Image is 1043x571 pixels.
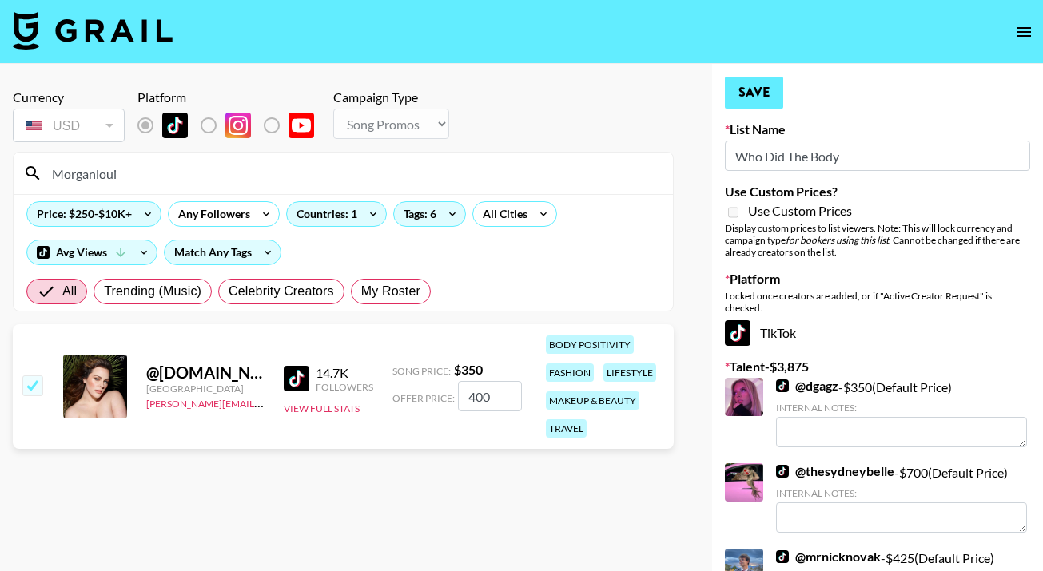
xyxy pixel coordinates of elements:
[725,121,1030,137] label: List Name
[776,379,789,392] img: TikTok
[394,202,465,226] div: Tags: 6
[1008,16,1040,48] button: open drawer
[473,202,531,226] div: All Cities
[16,112,121,140] div: USD
[776,463,894,479] a: @thesydneybelle
[316,365,373,381] div: 14.7K
[361,282,420,301] span: My Roster
[776,465,789,478] img: TikTok
[603,363,656,382] div: lifestyle
[776,402,1027,414] div: Internal Notes:
[27,240,157,264] div: Avg Views
[725,290,1030,314] div: Locked once creators are added, or if "Active Creator Request" is checked.
[725,77,783,109] button: Save
[725,320,750,346] img: TikTok
[13,105,125,145] div: Remove selected talent to change your currency
[13,11,173,50] img: Grail Talent
[137,109,327,142] div: List locked to TikTok.
[546,335,634,354] div: body positivity
[725,184,1030,200] label: Use Custom Prices?
[458,381,522,411] input: 350
[104,282,201,301] span: Trending (Music)
[287,202,386,226] div: Countries: 1
[776,549,881,565] a: @mrnicknovak
[146,363,265,383] div: @ [DOMAIN_NAME]
[42,161,663,186] input: Search by User Name
[546,391,639,410] div: makeup & beauty
[454,362,483,377] strong: $ 350
[776,487,1027,499] div: Internal Notes:
[725,271,1030,287] label: Platform
[62,282,77,301] span: All
[284,402,360,414] button: View Full Stats
[284,366,309,391] img: TikTok
[162,113,188,138] img: TikTok
[333,89,449,105] div: Campaign Type
[776,550,789,563] img: TikTok
[776,378,838,394] a: @dgagz
[225,113,251,138] img: Instagram
[316,381,373,393] div: Followers
[725,359,1030,375] label: Talent - $ 3,875
[725,222,1030,258] div: Display custom prices to list viewers. Note: This will lock currency and campaign type . Cannot b...
[748,203,852,219] span: Use Custom Prices
[165,240,281,264] div: Match Any Tags
[13,89,125,105] div: Currency
[546,363,594,382] div: fashion
[137,89,327,105] div: Platform
[392,392,455,404] span: Offer Price:
[786,234,889,246] em: for bookers using this list
[146,383,265,395] div: [GEOGRAPHIC_DATA]
[27,202,161,226] div: Price: $250-$10K+
[289,113,314,138] img: YouTube
[776,463,1027,533] div: - $ 700 (Default Price)
[392,365,451,377] span: Song Price:
[776,378,1027,447] div: - $ 350 (Default Price)
[146,395,459,410] a: [PERSON_NAME][EMAIL_ADDRESS][PERSON_NAME][DOMAIN_NAME]
[725,320,1030,346] div: TikTok
[229,282,334,301] span: Celebrity Creators
[546,419,587,438] div: travel
[169,202,253,226] div: Any Followers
